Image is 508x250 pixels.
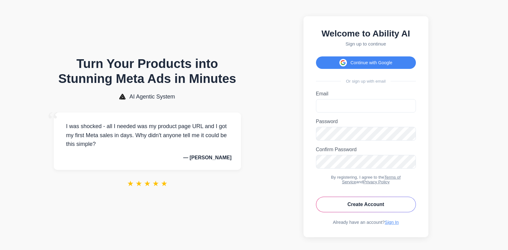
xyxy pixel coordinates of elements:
p: — [PERSON_NAME] [63,155,232,161]
span: ★ [127,179,134,188]
p: I was shocked - all I needed was my product page URL and I got my first Meta sales in days. Why d... [63,122,232,149]
div: Already have an account? [316,220,416,225]
a: Terms of Service [342,175,401,184]
label: Email [316,91,416,97]
button: Create Account [316,197,416,212]
label: Confirm Password [316,147,416,152]
a: Sign In [385,220,399,225]
span: AI Agentic System [129,94,175,100]
p: Sign up to continue [316,41,416,46]
h1: Turn Your Products into Stunning Meta Ads in Minutes [54,56,241,86]
div: Or sign up with email [316,79,416,84]
div: By registering, I agree to the and [316,175,416,184]
span: ★ [152,179,159,188]
h2: Welcome to Ability AI [316,29,416,39]
span: ★ [144,179,151,188]
a: Privacy Policy [363,180,390,184]
button: Continue with Google [316,56,416,69]
span: “ [47,106,59,135]
span: ★ [136,179,142,188]
span: ★ [161,179,168,188]
label: Password [316,119,416,124]
img: AI Agentic System Logo [119,94,126,99]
